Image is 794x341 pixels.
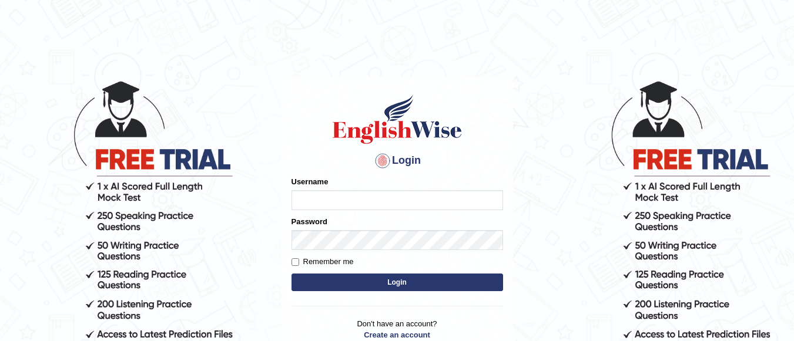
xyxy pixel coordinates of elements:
label: Password [292,216,327,227]
img: Logo of English Wise sign in for intelligent practice with AI [330,93,464,146]
input: Remember me [292,258,299,266]
label: Remember me [292,256,354,268]
a: Create an account [292,329,503,340]
h4: Login [292,151,503,170]
label: Username [292,176,329,187]
button: Login [292,274,503,291]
